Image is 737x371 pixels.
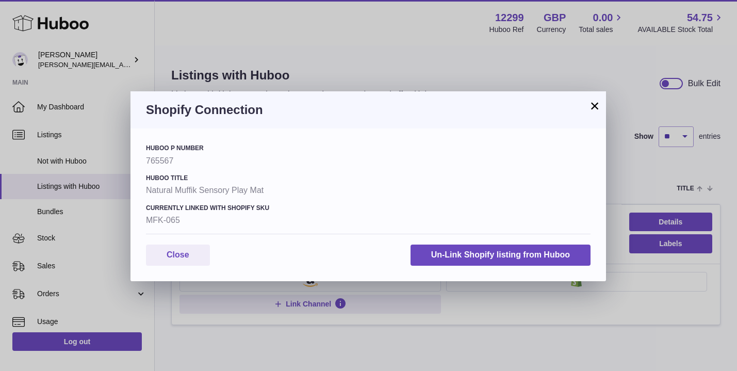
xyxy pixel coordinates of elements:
[146,215,591,226] strong: MFK-065
[146,102,591,118] h3: Shopify Connection
[146,245,210,266] button: Close
[146,144,591,152] h4: Huboo P number
[588,100,601,112] button: ×
[411,245,591,266] button: Un-Link Shopify listing from Huboo
[146,185,591,196] strong: Natural Muffik Sensory Play Mat
[146,155,591,167] strong: 765567
[146,204,591,212] h4: Currently Linked with Shopify SKU
[146,174,591,182] h4: Huboo Title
